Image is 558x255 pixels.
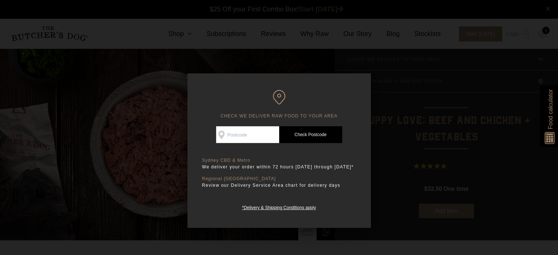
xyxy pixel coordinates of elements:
p: We deliver your order within 72 hours [DATE] through [DATE]* [202,163,356,171]
h6: CHECK WE DELIVER RAW FOOD TO YOUR AREA [202,90,356,119]
span: Food calculator [546,89,555,129]
p: Sydney CBD & Metro [202,158,356,163]
a: Check Postcode [279,126,342,143]
a: *Delivery & Shipping Conditions apply [242,203,316,210]
input: Postcode [216,126,279,143]
p: Regional [GEOGRAPHIC_DATA] [202,176,356,182]
p: Review our Delivery Service Area chart for delivery days [202,182,356,189]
